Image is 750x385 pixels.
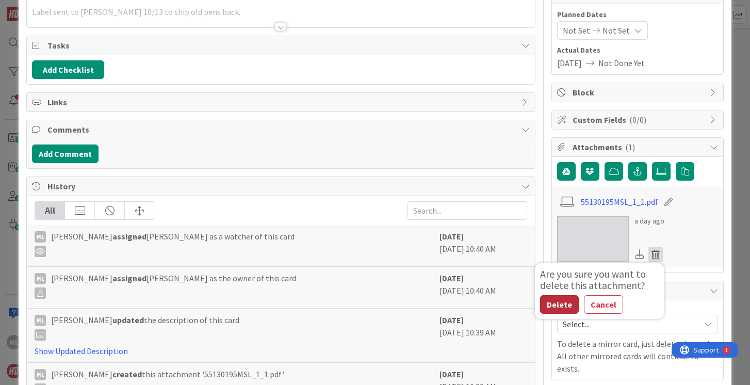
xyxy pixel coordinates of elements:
span: Not Set [602,24,630,37]
span: Planned Dates [557,9,718,20]
div: a day ago [634,216,664,227]
button: Delete [540,295,579,314]
div: ML [35,231,46,243]
span: Block [573,86,705,99]
span: Comments [47,123,516,136]
div: ML [35,369,46,380]
input: Search... [407,201,527,220]
div: Download [634,248,646,261]
span: Not Set [563,24,590,37]
button: Cancel [584,295,623,314]
div: 1 [54,4,56,12]
span: History [47,180,516,192]
b: assigned [112,231,146,242]
b: created [112,369,142,379]
span: [PERSON_NAME] [PERSON_NAME] as a watcher of this card [51,230,295,257]
p: To delete a mirror card, just delete the card. All other mirrored cards will continue to exists. [557,338,718,375]
span: Not Done Yet [598,57,645,69]
span: ( 1 ) [625,142,635,152]
b: [DATE] [439,273,464,283]
span: Links [47,96,516,108]
span: Attachments [573,141,705,153]
div: ML [35,315,46,326]
span: Custom Fields [573,114,705,126]
span: ( 0/0 ) [629,115,646,125]
span: [PERSON_NAME] [PERSON_NAME] as the owner of this card [51,272,296,299]
b: [DATE] [439,315,464,325]
div: All [35,202,65,219]
button: Add Checklist [32,60,104,79]
div: [DATE] 10:40 AM [439,230,527,261]
div: ML [35,273,46,284]
a: 55130195MSL_1_1.pdf [581,196,658,208]
b: [DATE] [439,369,464,379]
a: Show Updated Description [35,346,128,356]
div: Are you sure you want to delete this attachment? [540,268,659,291]
div: [DATE] 10:39 AM [439,314,527,357]
span: [PERSON_NAME] the description of this card [51,314,239,341]
button: Add Comment [32,145,99,163]
span: Support [22,2,47,14]
b: updated [112,315,144,325]
span: [DATE] [557,57,582,69]
span: Tasks [47,39,516,52]
span: Actual Dates [557,45,718,56]
div: [DATE] 10:40 AM [439,272,527,303]
span: Select... [563,317,695,331]
b: assigned [112,273,146,283]
b: [DATE] [439,231,464,242]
